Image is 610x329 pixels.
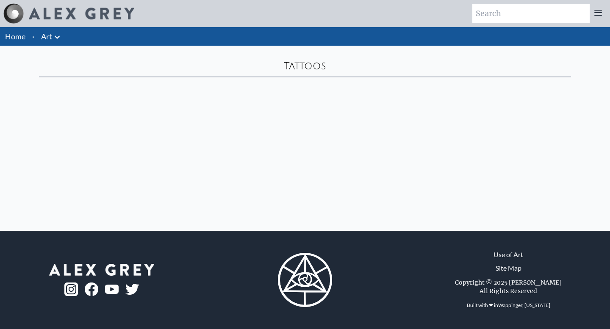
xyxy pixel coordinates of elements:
[105,285,119,294] img: youtube-logo.png
[472,4,590,23] input: Search
[64,282,78,296] img: ig-logo.png
[498,302,550,308] a: Wappinger, [US_STATE]
[34,46,576,77] div: Tattoos
[494,249,523,260] a: Use of Art
[125,284,139,295] img: twitter-logo.png
[455,278,562,287] div: Copyright © 2025 [PERSON_NAME]
[41,30,52,42] a: Art
[480,287,537,295] div: All Rights Reserved
[5,32,25,41] a: Home
[29,27,38,46] li: ·
[85,282,98,296] img: fb-logo.png
[496,263,521,273] a: Site Map
[463,299,554,312] div: Built with ❤ in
